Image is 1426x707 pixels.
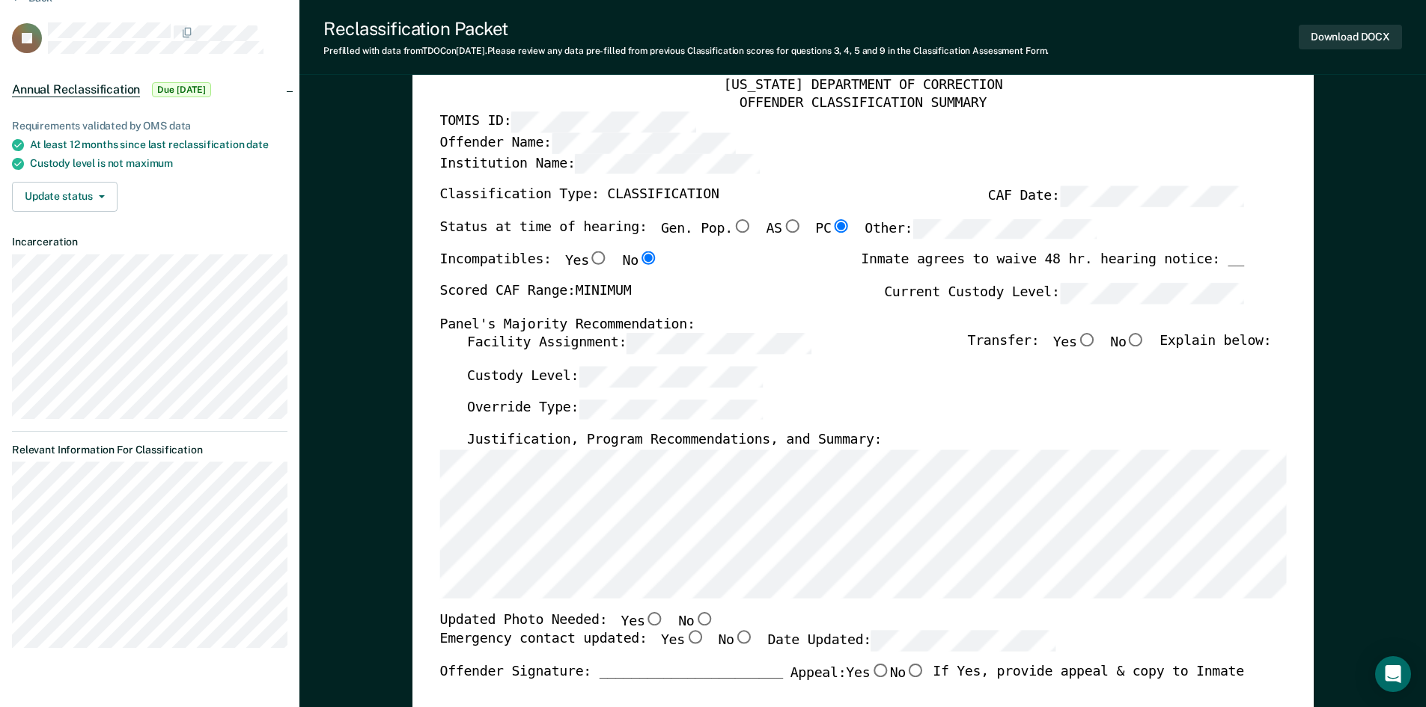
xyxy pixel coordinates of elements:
[987,186,1243,207] label: CAF Date:
[12,444,287,456] dt: Relevant Information For Classification
[511,112,695,133] input: TOMIS ID:
[12,182,118,212] button: Update status
[1052,334,1096,355] label: Yes
[912,219,1097,240] input: Other:
[1126,334,1145,347] input: No
[466,432,881,450] label: Justification, Program Recommendations, and Summary:
[884,283,1244,304] label: Current Custody Level:
[660,219,752,240] label: Gen. Pop.
[767,631,1055,652] label: Date Updated:
[439,219,1097,252] div: Status at time of hearing:
[638,251,657,265] input: No
[865,219,1097,240] label: Other:
[766,219,802,240] label: AS
[575,153,759,174] input: Institution Name:
[781,219,801,233] input: AS
[30,138,287,151] div: At least 12 months since last reclassification
[1059,186,1243,207] input: CAF Date:
[564,251,608,271] label: Yes
[967,334,1271,367] div: Transfer: Explain below:
[870,664,889,677] input: Yes
[889,664,925,683] label: No
[694,612,713,625] input: No
[439,186,719,207] label: Classification Type: CLASSIFICATION
[439,77,1286,95] div: [US_STATE] DEPARTMENT OF CORRECTION
[466,399,763,420] label: Override Type:
[439,133,736,154] label: Offender Name:
[152,82,211,97] span: Due [DATE]
[621,612,664,631] label: Yes
[678,612,714,631] label: No
[439,316,1243,334] div: Panel's Majority Recommendation:
[12,120,287,132] div: Requirements validated by OMS data
[323,46,1049,56] div: Prefilled with data from TDOC on [DATE] . Please review any data pre-filled from previous Classif...
[790,664,925,695] label: Appeal:
[439,664,1243,707] div: Offender Signature: _______________________ If Yes, provide appeal & copy to Inmate
[684,631,704,644] input: Yes
[12,236,287,248] dt: Incarceration
[466,334,810,355] label: Facility Assignment:
[1375,656,1411,692] div: Open Intercom Messenger
[831,219,850,233] input: PC
[871,631,1055,652] input: Date Updated:
[323,18,1049,40] div: Reclassification Packet
[439,112,695,133] label: TOMIS ID:
[861,251,1244,283] div: Inmate agrees to waive 48 hr. hearing notice: __
[551,133,735,154] input: Offender Name:
[622,251,658,271] label: No
[246,138,268,150] span: date
[846,664,889,683] label: Yes
[439,251,658,283] div: Incompatibles:
[1076,334,1096,347] input: Yes
[439,612,713,631] div: Updated Photo Needed:
[1110,334,1146,355] label: No
[30,157,287,170] div: Custody level is not
[439,94,1286,112] div: OFFENDER CLASSIFICATION SUMMARY
[126,157,173,169] span: maximum
[466,367,763,388] label: Custody Level:
[588,251,608,265] input: Yes
[718,631,754,652] label: No
[815,219,851,240] label: PC
[645,612,664,625] input: Yes
[12,82,140,97] span: Annual Reclassification
[627,334,811,355] input: Facility Assignment:
[734,631,753,644] input: No
[660,631,704,652] label: Yes
[579,399,763,420] input: Override Type:
[1059,283,1243,304] input: Current Custody Level:
[906,664,925,677] input: No
[1299,25,1402,49] button: Download DOCX
[439,153,759,174] label: Institution Name:
[439,631,1055,664] div: Emergency contact updated:
[579,367,763,388] input: Custody Level:
[732,219,752,233] input: Gen. Pop.
[439,283,631,304] label: Scored CAF Range: MINIMUM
